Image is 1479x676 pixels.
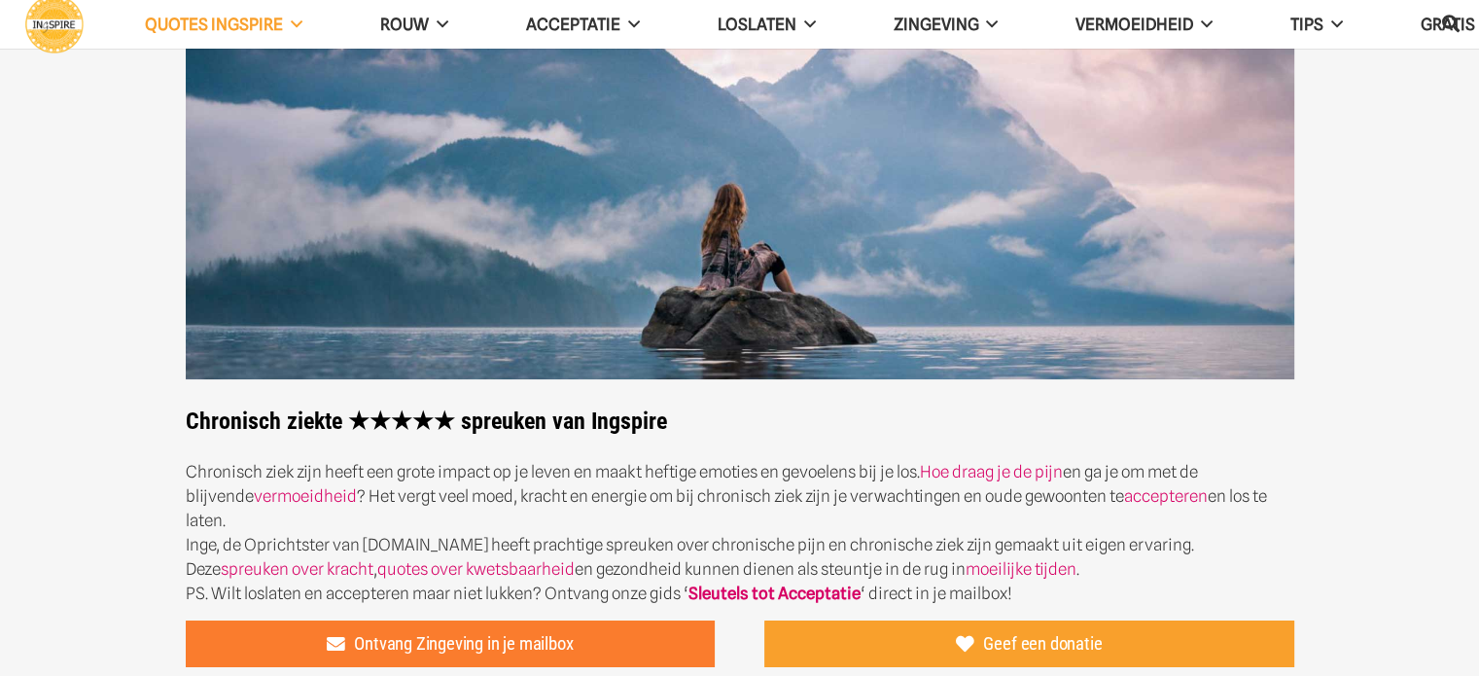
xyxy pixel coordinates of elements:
p: Chronisch ziek zijn heeft een grote impact op je leven en maakt heftige emoties en gevoelens bij ... [186,460,1294,606]
a: Geef een donatie [764,621,1294,667]
span: VERMOEIDHEID [1075,15,1193,34]
span: TIPS [1290,15,1323,34]
span: Geef een donatie [983,633,1102,655]
a: Hoe draag je de pijn [920,462,1063,481]
span: Acceptatie [526,15,620,34]
a: Zoeken [1431,1,1470,48]
span: QUOTES INGSPIRE [145,15,283,34]
a: quotes over kwetsbaarheid [377,559,575,579]
a: accepteren [1124,486,1208,506]
a: Sleutels tot Acceptatie [688,584,861,603]
a: moeilijke tijden [966,559,1076,579]
span: Zingeving [893,15,978,34]
a: vermoeidheid [254,486,357,506]
span: ROUW [380,15,429,34]
a: spreuken over kracht [221,559,373,579]
a: Ontvang Zingeving in je mailbox [186,621,716,667]
span: GRATIS [1421,15,1475,34]
span: Loslaten [718,15,796,34]
span: Ontvang Zingeving in je mailbox [354,633,573,655]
